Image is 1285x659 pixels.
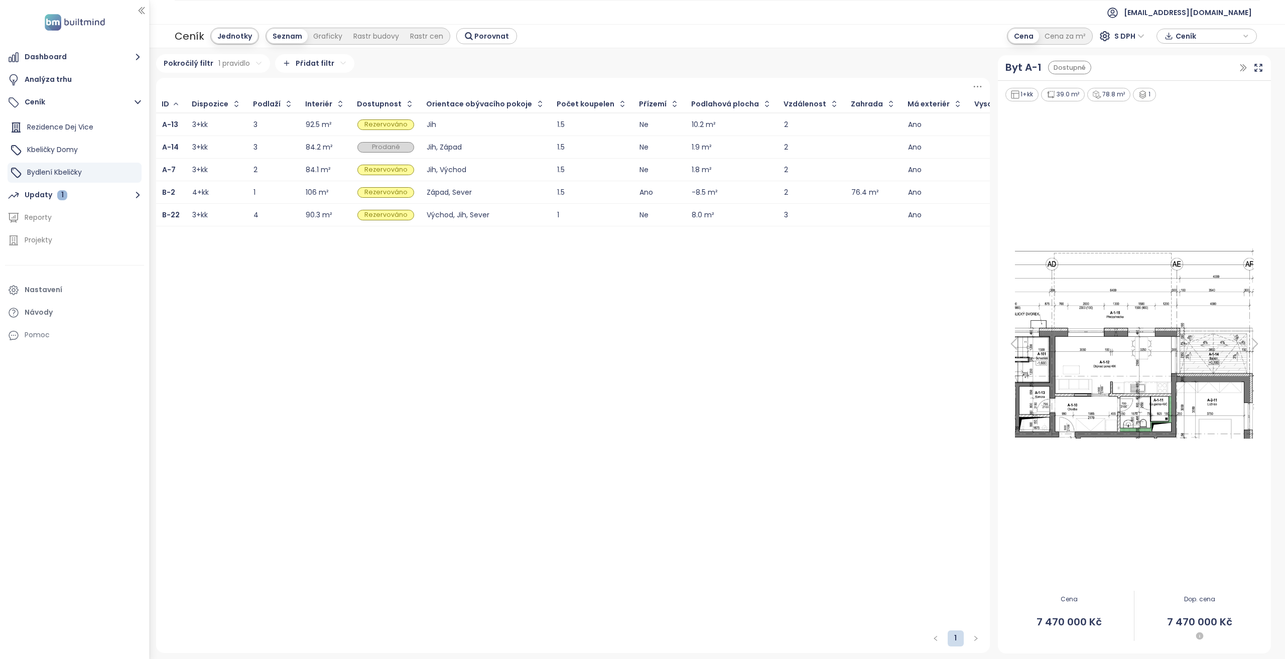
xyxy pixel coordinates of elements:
div: Ano [908,212,962,218]
div: Dispozice [192,101,228,107]
div: Vysoký strop [974,101,1023,107]
img: Floor plan [1004,245,1264,442]
div: Orientace obývacího pokoje [426,101,532,107]
div: 1 [1133,88,1156,101]
span: 1 pravidlo [218,58,250,69]
div: Má exteriér [908,101,950,107]
div: Rezervováno [357,165,414,175]
div: Rezervováno [357,119,414,130]
div: Podlaží [253,101,281,107]
div: Ano [908,189,962,196]
div: Přízemí [639,101,667,107]
span: 7 470 000 Kč [1134,614,1264,630]
div: 3+kk [192,212,208,218]
button: right [968,630,984,646]
div: Zahrada [851,101,883,107]
div: Západ, Sever [427,189,545,196]
div: 3 [253,121,293,128]
div: Ano [639,189,679,196]
div: 2 [784,189,839,196]
div: 92.5 m² [306,121,332,128]
b: A-13 [162,119,178,129]
div: Bydlení Kbeličky [8,163,142,183]
div: 1 [253,189,293,196]
div: Kbeličky Domy [8,140,142,160]
b: A-7 [162,165,176,175]
a: B-2 [162,189,175,196]
div: 1.5 [557,189,627,196]
div: 2 [784,144,839,151]
a: Nastavení [5,280,144,300]
div: Pokročilý filtr [156,54,270,73]
b: B-22 [162,210,180,220]
div: 2 [784,121,839,128]
div: Pomoc [5,325,144,345]
div: Ne [639,212,679,218]
a: A-7 [162,167,176,173]
div: 3 [253,144,293,151]
div: Jih, Východ [427,167,545,173]
div: 3+kk [192,167,208,173]
div: 1.5 [557,121,627,128]
li: 1 [948,630,964,646]
div: Ne [639,167,679,173]
div: Vzdálenost [784,101,826,107]
div: Reporty [25,211,52,224]
div: Rezervováno [357,210,414,220]
div: 1.9 m² [692,144,712,151]
span: Kbeličky Domy [27,145,78,155]
a: Byt A-1 [1005,60,1042,75]
a: B-22 [162,212,180,218]
a: A-14 [162,144,179,151]
div: Prodané [357,142,414,153]
div: Počet koupelen [557,101,614,107]
div: 3+kk [192,121,208,128]
div: Ceník [175,27,204,45]
div: 2 [253,167,293,173]
div: Podlahová plocha [691,101,759,107]
div: Jednotky [212,29,258,43]
div: Rezidence Dej Vice [8,117,142,138]
div: 76.4 m² [851,189,879,196]
div: 8.0 m² [692,212,714,218]
div: Pomoc [25,329,50,341]
div: Cena [1008,29,1039,43]
div: -8.5 m² [692,189,718,196]
div: Dostupnost [357,101,402,107]
div: 106 m² [306,189,329,196]
div: Ne [639,144,679,151]
div: Projekty [25,234,52,246]
div: 3 [784,212,839,218]
div: 39.0 m² [1041,88,1085,101]
div: Ano [908,167,962,173]
a: Reporty [5,208,144,228]
div: Přidat filtr [275,54,354,73]
div: Seznam [267,29,308,43]
span: Bydlení Kbeličky [27,167,82,177]
div: 1.5 [557,144,627,151]
div: Ano [908,121,962,128]
div: 84.2 m² [306,144,333,151]
button: Updaty 1 [5,185,144,205]
li: Předchozí strana [928,630,944,646]
button: Dashboard [5,47,144,67]
div: button [1162,29,1251,44]
div: Jih, Západ [427,144,545,151]
span: Porovnat [474,31,509,42]
span: right [973,635,979,641]
div: Nastavení [25,284,62,296]
div: ID [162,101,169,107]
div: 90.3 m² [306,212,332,218]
